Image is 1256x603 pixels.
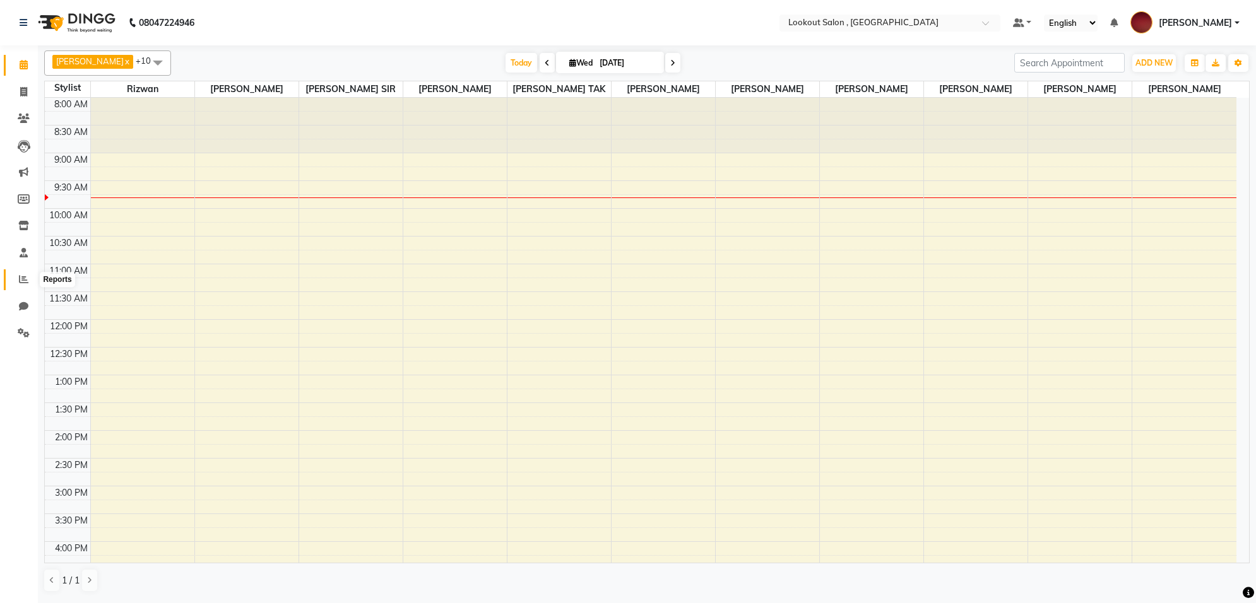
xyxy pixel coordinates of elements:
[52,126,90,139] div: 8:30 AM
[52,375,90,389] div: 1:00 PM
[52,153,90,167] div: 9:00 AM
[56,56,124,66] span: [PERSON_NAME]
[47,264,90,278] div: 11:00 AM
[1028,81,1132,97] span: [PERSON_NAME]
[566,58,596,67] span: Wed
[62,574,80,587] span: 1 / 1
[507,81,611,97] span: [PERSON_NAME] TAK
[612,81,715,97] span: [PERSON_NAME]
[299,81,403,97] span: [PERSON_NAME] SIR
[47,348,90,361] div: 12:30 PM
[52,403,90,416] div: 1:30 PM
[506,53,537,73] span: Today
[403,81,507,97] span: [PERSON_NAME]
[47,237,90,250] div: 10:30 AM
[820,81,923,97] span: [PERSON_NAME]
[52,542,90,555] div: 4:00 PM
[47,320,90,333] div: 12:00 PM
[52,431,90,444] div: 2:00 PM
[47,292,90,305] div: 11:30 AM
[52,459,90,472] div: 2:30 PM
[45,81,90,95] div: Stylist
[52,486,90,500] div: 3:00 PM
[1135,58,1173,67] span: ADD NEW
[52,181,90,194] div: 9:30 AM
[1159,16,1232,30] span: [PERSON_NAME]
[52,514,90,527] div: 3:30 PM
[91,81,194,97] span: Rizwan
[32,5,119,40] img: logo
[124,56,129,66] a: x
[47,209,90,222] div: 10:00 AM
[596,54,659,73] input: 2025-09-03
[139,5,194,40] b: 08047224946
[52,98,90,111] div: 8:00 AM
[1132,81,1236,97] span: [PERSON_NAME]
[924,81,1028,97] span: [PERSON_NAME]
[1130,11,1152,33] img: KRISHNA SHAH
[40,272,74,288] div: Reports
[136,56,160,66] span: +10
[1014,53,1125,73] input: Search Appointment
[1132,54,1176,72] button: ADD NEW
[195,81,299,97] span: [PERSON_NAME]
[716,81,819,97] span: [PERSON_NAME]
